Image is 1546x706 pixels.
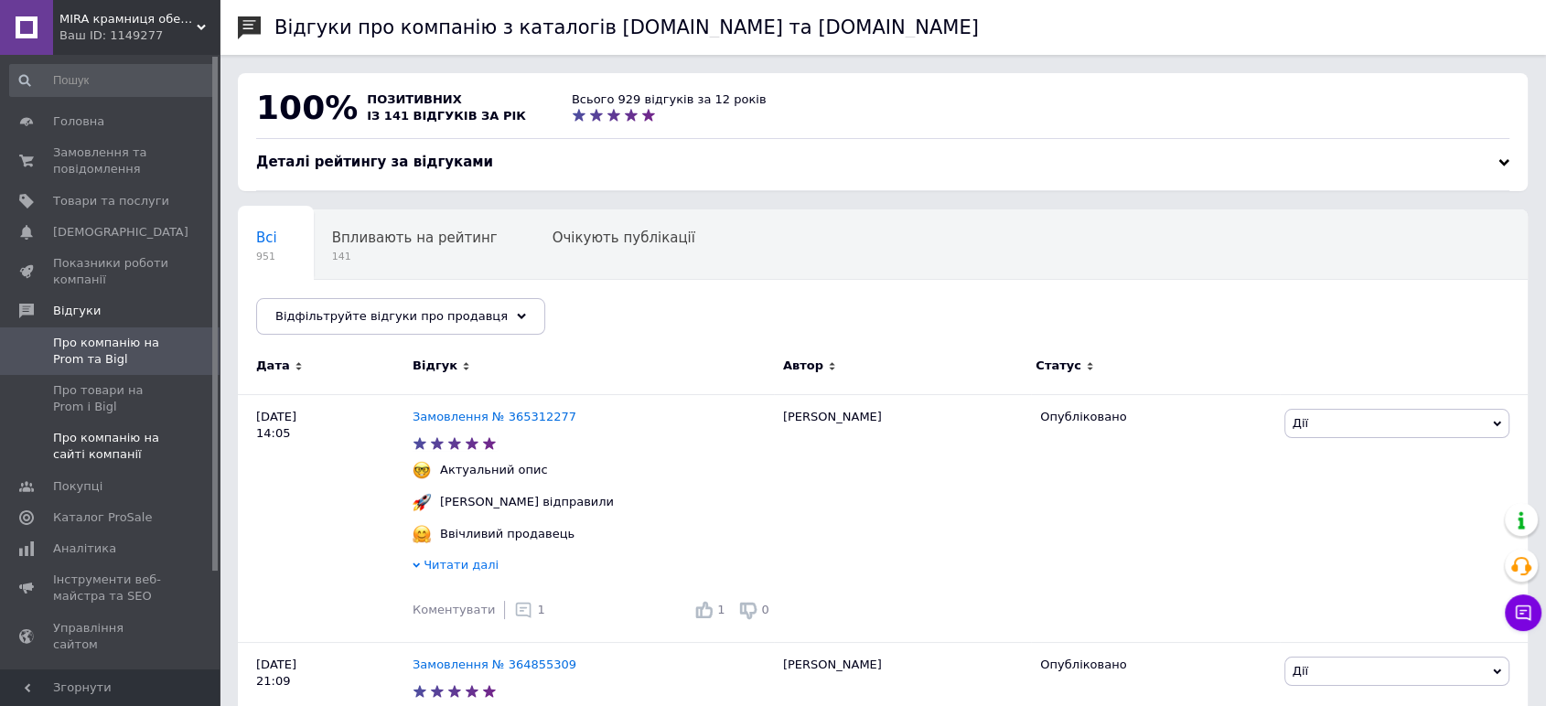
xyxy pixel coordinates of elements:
div: [DATE] 14:05 [238,394,413,642]
span: 100% [256,89,358,126]
span: 0 [762,603,769,616]
input: Пошук [9,64,215,97]
span: Відфільтруйте відгуки про продавця [275,309,508,323]
span: Деталі рейтингу за відгуками [256,154,493,170]
span: Відгуки [53,303,101,319]
div: [PERSON_NAME] відправили [435,494,618,510]
div: Ввічливий продавець [435,526,579,542]
div: 1 [514,601,544,619]
a: Замовлення № 365312277 [413,410,576,423]
div: Всього 929 відгуків за 12 років [572,91,767,108]
span: Аналітика [53,540,116,557]
span: 951 [256,250,277,263]
span: Всі [256,230,277,246]
span: Товари та послуги [53,193,169,209]
div: Деталі рейтингу за відгуками [256,153,1509,172]
span: Інструменти веб-майстра та SEO [53,572,169,604]
span: 141 [332,250,498,263]
span: 1 [537,603,544,616]
span: Про компанію на Prom та Bigl [53,335,169,368]
span: Управління сайтом [53,620,169,653]
span: Автор [783,358,823,374]
div: [PERSON_NAME] [774,394,1031,642]
div: Опубліковано [1040,657,1270,673]
span: Про товари на Prom і Bigl [53,382,169,415]
div: Читати далі [413,557,774,578]
img: :nerd_face: [413,461,431,479]
span: MIRA крамниця оберегів [59,11,197,27]
span: Опубліковані без комен... [256,299,442,316]
span: Показники роботи компанії [53,255,169,288]
span: Замовлення та повідомлення [53,144,169,177]
span: Впливають на рейтинг [332,230,498,246]
span: Дії [1293,416,1308,430]
div: Коментувати [413,602,495,618]
span: Статус [1036,358,1081,374]
span: Читати далі [424,558,499,572]
span: Покупці [53,478,102,495]
span: [DEMOGRAPHIC_DATA] [53,224,188,241]
span: Про компанію на сайті компанії [53,430,169,463]
span: Відгук [413,358,457,374]
div: Опубліковано [1040,409,1270,425]
span: Дії [1293,664,1308,678]
img: :hugging_face: [413,525,431,543]
h1: Відгуки про компанію з каталогів [DOMAIN_NAME] та [DOMAIN_NAME] [274,16,979,38]
span: Коментувати [413,603,495,616]
div: Ваш ID: 1149277 [59,27,220,44]
a: Замовлення № 364855309 [413,658,576,671]
img: :rocket: [413,493,431,511]
button: Чат з покупцем [1505,594,1541,631]
div: Актуальний опис [435,462,553,478]
span: із 141 відгуків за рік [367,109,526,123]
div: Опубліковані без коментаря [238,280,478,349]
span: Очікують публікації [553,230,695,246]
span: Гаманець компанії [53,668,169,701]
span: Головна [53,113,104,130]
span: 1 [717,603,725,616]
span: Дата [256,358,290,374]
span: Каталог ProSale [53,509,152,526]
span: позитивних [367,92,462,106]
